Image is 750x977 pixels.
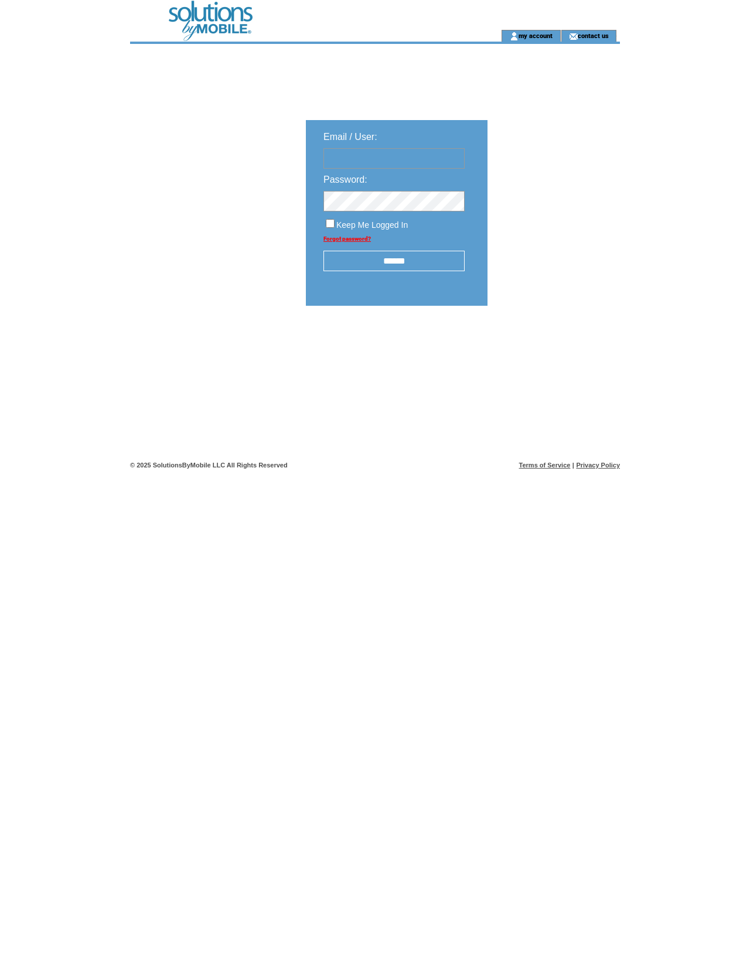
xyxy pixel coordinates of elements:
[510,32,519,41] img: account_icon.gif
[519,462,571,469] a: Terms of Service
[323,175,367,185] span: Password:
[569,32,578,41] img: contact_us_icon.gif
[576,462,620,469] a: Privacy Policy
[578,32,609,39] a: contact us
[572,462,574,469] span: |
[521,335,580,350] img: transparent.png
[323,235,371,242] a: Forgot password?
[323,132,377,142] span: Email / User:
[519,32,553,39] a: my account
[130,462,288,469] span: © 2025 SolutionsByMobile LLC All Rights Reserved
[336,220,408,230] span: Keep Me Logged In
